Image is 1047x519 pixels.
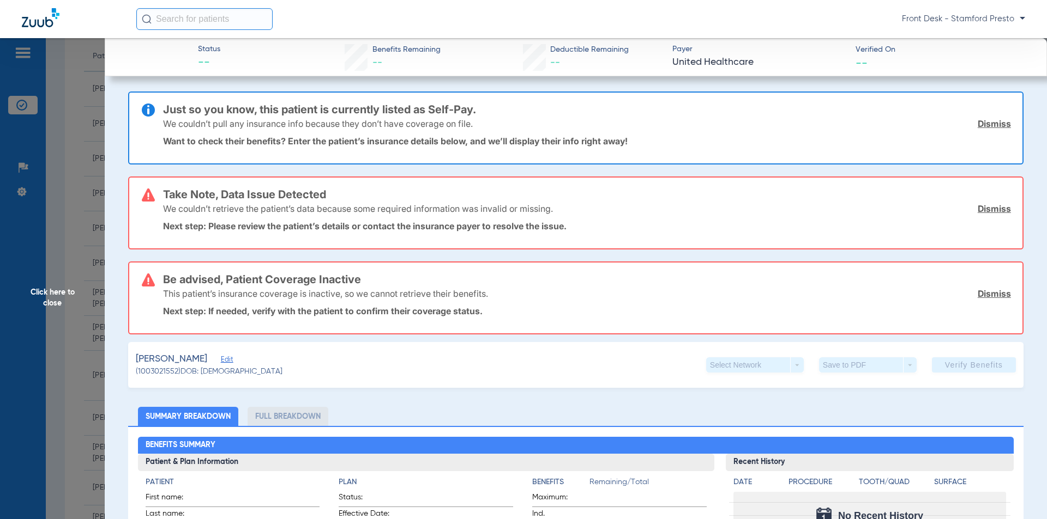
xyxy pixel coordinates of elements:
img: info-icon [142,103,155,117]
img: error-icon [142,273,155,286]
span: (1003021552) DOB: [DEMOGRAPHIC_DATA] [136,366,282,377]
input: Search for patients [136,8,273,30]
p: Want to check their benefits? Enter the patient’s insurance details below, and we’ll display thei... [163,136,1011,146]
span: United Healthcare [672,56,846,69]
app-breakdown-title: Procedure [789,477,855,492]
h3: Be advised, Patient Coverage Inactive [163,274,1011,285]
span: Front Desk - Stamford Presto [902,14,1025,25]
iframe: Chat Widget [992,467,1047,519]
span: Remaining/Total [589,477,707,492]
span: First name: [146,492,199,506]
span: Maximum: [532,492,586,506]
h3: Just so you know, this patient is currently listed as Self-Pay. [163,104,1011,115]
span: Payer [672,44,846,55]
span: -- [856,57,868,68]
img: error-icon [142,188,155,202]
app-breakdown-title: Benefits [532,477,589,492]
span: -- [372,58,382,68]
h4: Benefits [532,477,589,488]
p: Next step: Please review the patient’s details or contact the insurance payer to resolve the issue. [163,221,1011,231]
span: Edit [221,356,231,366]
h4: Procedure [789,477,855,488]
app-breakdown-title: Date [733,477,779,492]
h4: Plan [339,477,513,488]
span: -- [550,58,560,68]
h4: Patient [146,477,320,488]
p: We couldn’t retrieve the patient’s data because some required information was invalid or missing. [163,203,553,214]
span: Status: [339,492,392,506]
h3: Take Note, Data Issue Detected [163,189,1011,200]
span: Verified On [856,44,1030,56]
p: Next step: If needed, verify with the patient to confirm their coverage status. [163,306,1011,316]
li: Summary Breakdown [138,407,238,426]
h4: Date [733,477,779,488]
span: [PERSON_NAME] [136,352,207,366]
a: Dismiss [978,203,1011,214]
span: -- [198,56,220,71]
p: This patient’s insurance coverage is inactive, so we cannot retrieve their benefits. [163,288,488,299]
a: Dismiss [978,118,1011,129]
img: Zuub Logo [22,8,59,27]
app-breakdown-title: Tooth/Quad [859,477,931,492]
img: Search Icon [142,14,152,24]
h4: Surface [934,477,1006,488]
p: We couldn’t pull any insurance info because they don’t have coverage on file. [163,118,473,129]
h2: Benefits Summary [138,437,1014,454]
h4: Tooth/Quad [859,477,931,488]
a: Dismiss [978,288,1011,299]
span: Status [198,44,220,55]
span: Benefits Remaining [372,44,441,56]
app-breakdown-title: Surface [934,477,1006,492]
h3: Patient & Plan Information [138,454,714,471]
li: Full Breakdown [248,407,328,426]
h3: Recent History [726,454,1014,471]
span: Deductible Remaining [550,44,629,56]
